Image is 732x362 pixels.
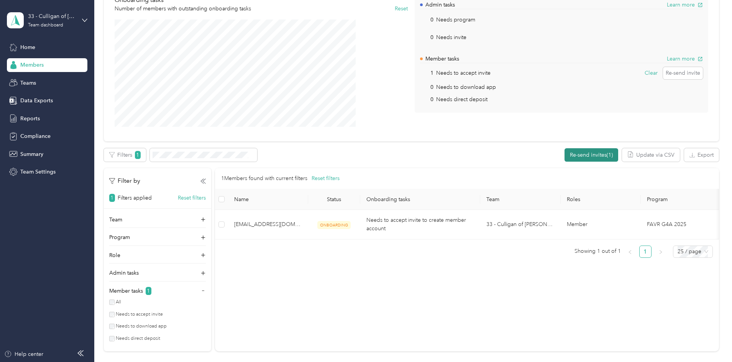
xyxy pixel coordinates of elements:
[115,335,161,342] label: Needs direct deposit
[640,246,651,257] a: 1
[178,194,206,202] button: Reset filters
[663,67,703,79] button: Re-send invite
[436,95,487,103] p: Needs direct deposit
[420,69,433,77] p: 1
[115,311,163,318] label: Needs to accept invite
[135,151,141,159] span: 1
[20,132,51,140] span: Compliance
[678,246,708,257] span: 25 / page
[221,174,307,183] p: 1 Members found with current filters
[20,150,43,158] span: Summary
[115,5,251,13] p: Number of members with outstanding onboarding tasks
[561,210,641,239] td: Member
[480,210,560,239] td: 33 - Culligan of Ann Arbor Sales Manager (BLC)
[436,33,466,41] p: Needs invite
[28,12,76,20] div: 33 - Culligan of [PERSON_NAME] Sales Manager (BLC)
[425,55,459,63] p: Member tasks
[118,194,152,202] p: Filters applied
[20,115,40,123] span: Reports
[308,210,360,239] td: ONBOARDING
[639,246,652,258] li: 1
[308,189,360,210] th: Status
[234,220,302,229] span: [EMAIL_ADDRESS][DOMAIN_NAME]
[420,95,433,103] p: 0
[667,55,703,63] button: Learn more
[234,196,302,203] span: Name
[689,319,732,362] iframe: Everlance-gr Chat Button Frame
[673,246,713,258] div: Page Size
[109,216,122,224] p: Team
[628,250,632,254] span: left
[366,217,466,232] span: Needs to accept invite to create member account
[109,233,130,241] p: Program
[109,194,115,202] span: 1
[420,33,433,41] p: 0
[109,176,140,186] p: Filter by
[317,221,351,229] span: ONBOARDING
[425,1,455,9] p: Admin tasks
[655,246,667,258] button: right
[480,189,560,210] th: Team
[565,148,618,162] button: Re-send invites(1)
[624,246,636,258] li: Previous Page
[655,246,667,258] li: Next Page
[20,43,35,51] span: Home
[420,16,433,24] p: 0
[436,16,475,24] p: Needs program
[109,251,120,259] p: Role
[20,97,53,105] span: Data Exports
[624,246,636,258] button: left
[642,67,660,79] button: Clear
[574,246,621,257] span: Showing 1 out of 1
[20,61,44,69] span: Members
[658,250,663,254] span: right
[622,148,680,162] button: Update via CSV
[20,79,36,87] span: Teams
[20,168,56,176] span: Team Settings
[667,1,703,9] button: Learn more
[641,189,719,210] th: Program
[395,5,408,13] button: Reset
[436,69,491,77] p: Needs to accept invite
[104,148,146,162] button: Filters1
[109,287,143,295] p: Member tasks
[228,210,308,239] td: rhargraves@hallswater.com
[4,350,43,358] button: Help center
[228,189,308,210] th: Name
[312,174,340,183] button: Reset filters
[28,23,63,28] div: Team dashboard
[641,210,719,239] td: FAVR G4A 2025
[115,299,121,306] label: All
[561,189,641,210] th: Roles
[436,83,496,91] p: Needs to download app
[684,148,719,162] button: Export
[109,269,139,277] p: Admin tasks
[115,323,167,330] label: Needs to download app
[360,189,481,210] th: Onboarding tasks
[146,287,151,295] span: 1
[420,83,433,91] p: 0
